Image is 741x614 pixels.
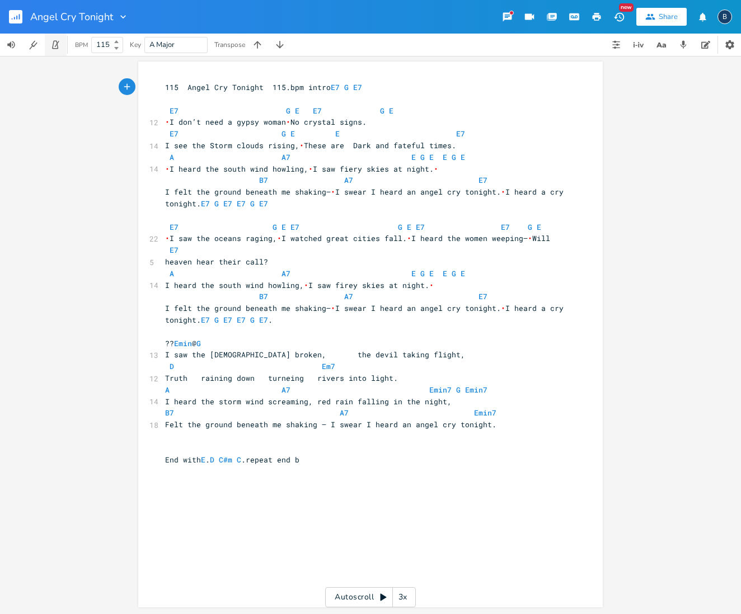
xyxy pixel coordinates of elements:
span: \u2028 [331,187,335,197]
span: \u2028 [304,280,308,290]
button: New [608,7,630,27]
span: A7 [282,268,290,278]
span: E [201,455,205,465]
span: E [411,152,416,162]
span: \u2028 [501,303,505,313]
span: D [170,361,174,371]
span: E7 [456,129,465,139]
span: \u2028 [434,164,438,174]
span: ?? @ [165,338,201,348]
span: A [165,385,170,395]
span: G [398,222,402,232]
span: E7 [290,222,299,232]
span: E7 [353,82,362,92]
span: \u2028 [331,303,335,313]
span: I don’t need a gypsy woman No crystal signs. [165,117,367,127]
span: \u2028 [528,233,532,243]
span: E7 [170,129,179,139]
span: G [344,82,349,92]
span: 115 Angel Cry Tonight 115.bpm intro [165,82,362,92]
button: Share [636,8,687,26]
span: E7 [223,199,232,209]
span: B7 [259,175,268,185]
div: Transpose [214,41,245,48]
span: \u2028 [501,187,505,197]
span: \u2028 [286,117,290,127]
span: G [250,199,255,209]
span: Emin7 [474,408,496,418]
span: I see the Storm clouds rising, These are Dark and fateful times. [165,140,456,150]
span: E7 [479,175,487,185]
span: G [452,268,456,278]
span: E [461,268,465,278]
span: E [335,129,340,139]
span: E [282,222,286,232]
span: G [420,152,425,162]
span: I heard the storm wind screaming, red rain falling in the night, [165,396,452,407]
span: G [196,338,201,348]
span: G [282,129,286,139]
span: G [286,106,290,116]
span: Emin [174,338,192,348]
div: Autoscroll [325,587,416,607]
span: B7 [165,408,174,418]
span: E7 [331,82,340,92]
span: \u2028 [407,233,411,243]
span: A7 [344,291,353,301]
span: \u2028 [308,164,313,174]
span: E7 [170,222,179,232]
span: I saw the oceans raging, I watched great cities fall. I heard the women weeping— Will [165,233,550,243]
span: E7 [416,222,425,232]
span: A7 [282,385,290,395]
span: E [443,152,447,162]
span: End with . .repeat end b [165,455,299,465]
span: \u2028 [165,233,170,243]
span: E7 [313,106,322,116]
span: E7 [479,291,487,301]
span: E7 [201,199,210,209]
span: Em7 [322,361,335,371]
div: boywells [717,10,732,24]
span: E7 [170,245,179,255]
div: 3x [393,587,413,607]
span: A7 [282,152,290,162]
span: Truth raining down turneing rivers into light. [165,373,398,383]
span: I heard the south wind howling, I saw fiery skies at night. [165,164,438,174]
span: E [389,106,393,116]
span: E [290,129,295,139]
span: C#m [219,455,232,465]
span: A7 [344,175,353,185]
span: G [214,199,219,209]
span: E [295,106,299,116]
span: E7 [237,315,246,325]
span: E [411,268,416,278]
span: Emin7 [465,385,487,395]
button: B [717,4,732,30]
span: \u2028 [429,280,434,290]
div: Share [659,12,678,22]
div: BPM [75,42,88,48]
span: I felt the ground beneath me shaking— I swear I heard an angel cry tonight. I heard a cry tonight. [165,187,568,209]
span: E7 [259,199,268,209]
div: New [619,3,634,12]
span: B7 [259,291,268,301]
span: E7 [501,222,510,232]
span: D [210,455,214,465]
span: E7 [259,315,268,325]
span: Felt the ground beneath me shaking — I swear I heard an angel cry tonight. [165,419,496,429]
span: \u2028 [165,117,170,127]
span: E [429,268,434,278]
span: A7 [340,408,349,418]
span: \u2028 [299,140,304,150]
span: A Major [149,40,175,50]
span: G [250,315,255,325]
span: \u2028 [165,164,170,174]
span: Angel Cry Tonight [30,12,113,22]
span: E7 [237,199,246,209]
span: G [380,106,384,116]
span: I heard the south wind howling, I saw firey skies at night. [165,280,434,290]
div: Key [130,41,141,48]
span: E [429,152,434,162]
span: C [237,455,241,465]
span: heaven hear their call? [165,257,268,267]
